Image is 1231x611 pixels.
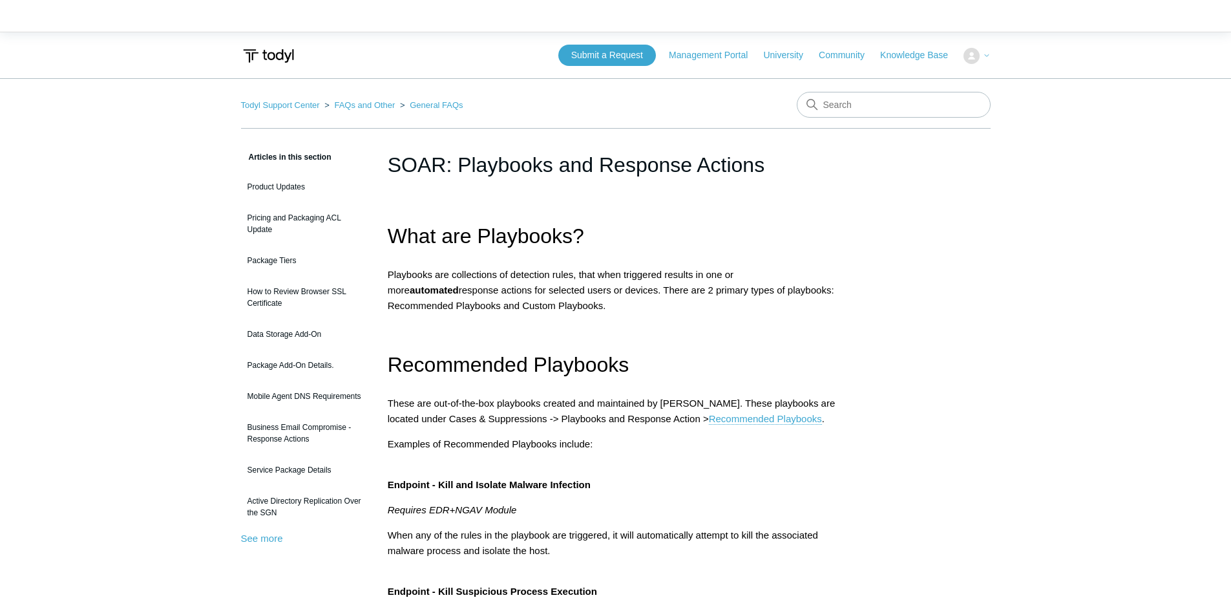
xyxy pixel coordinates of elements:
span: What are Playbooks? [388,224,584,248]
a: Recommended Playbooks [709,413,822,425]
a: Community [819,48,878,62]
em: Requires EDR+NGAV Module [388,504,517,515]
a: Knowledge Base [880,48,961,62]
input: Search [797,92,991,118]
a: How to Review Browser SSL Certificate [241,279,368,316]
a: See more [241,533,283,544]
a: Business Email Compromise - Response Actions [241,415,368,451]
li: FAQs and Other [322,100,397,110]
a: Package Add-On Details. [241,353,368,378]
a: Service Package Details [241,458,368,482]
a: Todyl Support Center [241,100,320,110]
span: Articles in this section [241,153,331,162]
a: Pricing and Packaging ACL Update [241,206,368,242]
li: General FAQs [397,100,463,110]
li: Todyl Support Center [241,100,322,110]
a: Product Updates [241,175,368,199]
a: FAQs and Other [334,100,395,110]
h1: SOAR: Playbooks and Response Actions [388,149,844,180]
a: Active Directory Replication Over the SGN [241,489,368,525]
strong: automated [410,284,459,295]
span: Examples of Recommended Playbooks include: [388,438,593,449]
span: These are out-of-the-box playbooks created and maintained by [PERSON_NAME]. These playbooks are l... [388,398,836,424]
a: University [763,48,815,62]
a: Mobile Agent DNS Requirements [241,384,368,409]
a: Data Storage Add-On [241,322,368,347]
span: Playbooks are collections of detection rules, that when triggered results in one or more response... [388,269,834,311]
span: Recommended Playbooks [388,353,629,376]
a: General FAQs [410,100,463,110]
a: Package Tiers [241,248,368,273]
span: Endpoint - Kill and Isolate Malware Infection [388,479,591,490]
span: When any of the rules in the playbook are triggered, it will automatically attempt to kill the as... [388,530,818,556]
a: Submit a Request [558,45,656,66]
a: Management Portal [669,48,761,62]
img: Todyl Support Center Help Center home page [241,44,296,68]
span: Endpoint - Kill Suspicious Process Execution [388,586,597,597]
